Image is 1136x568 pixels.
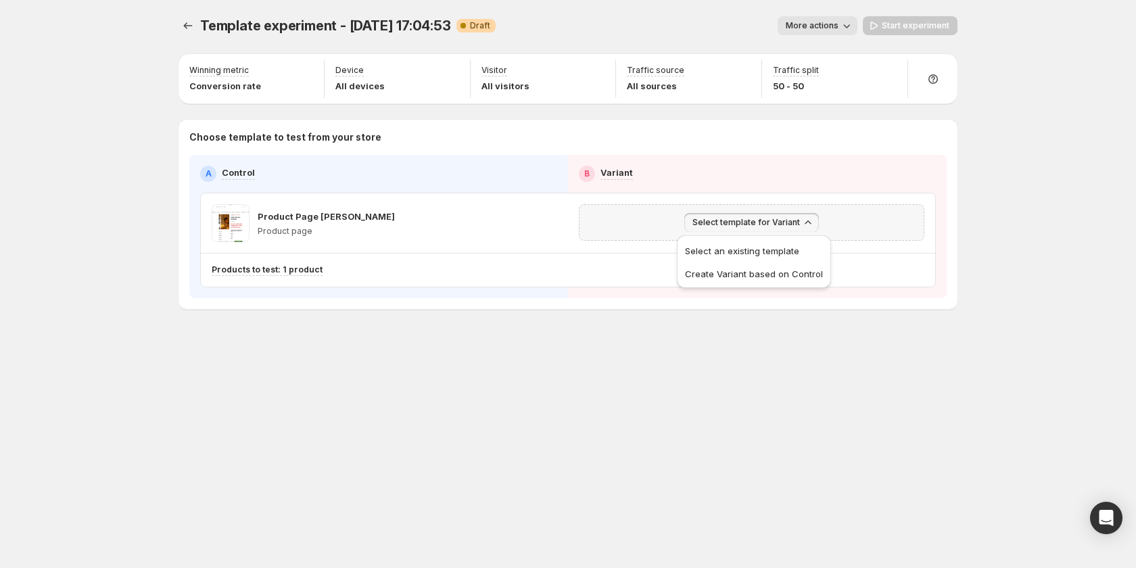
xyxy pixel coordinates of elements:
p: Traffic split [773,65,819,76]
span: Draft [470,20,490,31]
div: Open Intercom Messenger [1090,502,1122,534]
p: Device [335,65,364,76]
span: Select an existing template [685,245,799,256]
span: Create Variant based on Control [685,268,823,279]
button: Select template for Variant [684,213,819,232]
p: 50 - 50 [773,79,819,93]
h2: A [206,168,212,179]
button: Experiments [179,16,197,35]
p: Product Page [PERSON_NAME] [258,210,395,223]
p: All sources [627,79,684,93]
button: More actions [778,16,857,35]
img: Product Page dân văn phòng [212,204,250,242]
p: Choose template to test from your store [189,131,947,144]
p: Variant [600,166,633,179]
span: Template experiment - [DATE] 17:04:53 [200,18,451,34]
p: Conversion rate [189,79,261,93]
p: Products to test: 1 product [212,264,323,275]
p: Control [222,166,255,179]
p: Visitor [481,65,507,76]
span: Select template for Variant [692,217,800,228]
button: Select an existing template [681,239,827,261]
span: More actions [786,20,838,31]
p: All visitors [481,79,529,93]
p: Winning metric [189,65,249,76]
p: Product page [258,226,395,237]
p: Traffic source [627,65,684,76]
p: All devices [335,79,385,93]
button: Create Variant based on Control [681,262,827,284]
h2: B [584,168,590,179]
